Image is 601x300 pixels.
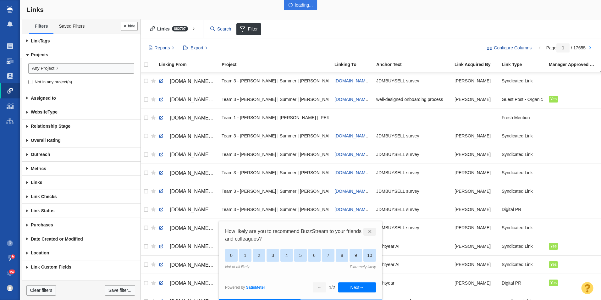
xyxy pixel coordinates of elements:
[363,228,376,236] div: ✕
[363,249,376,262] div: 10
[329,285,335,290] div: 1 / 2
[350,249,362,262] div: 9
[253,249,265,262] div: 2
[225,285,265,290] div: Powered by
[336,249,348,262] div: 8
[350,264,376,270] div: Extremely likely
[267,249,279,262] div: 3
[225,264,249,270] div: Not at all likely
[294,249,307,262] div: 5
[225,249,238,262] div: 0
[239,249,251,262] div: 1
[322,249,334,262] div: 7
[338,282,376,292] button: Next→
[280,249,293,262] div: 4
[246,285,265,290] a: SatisMeter
[308,249,321,262] div: 6
[313,282,326,292] button: ←
[225,228,363,243] span: How likely are you to recommend BuzzStream to your friends and colleagues?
